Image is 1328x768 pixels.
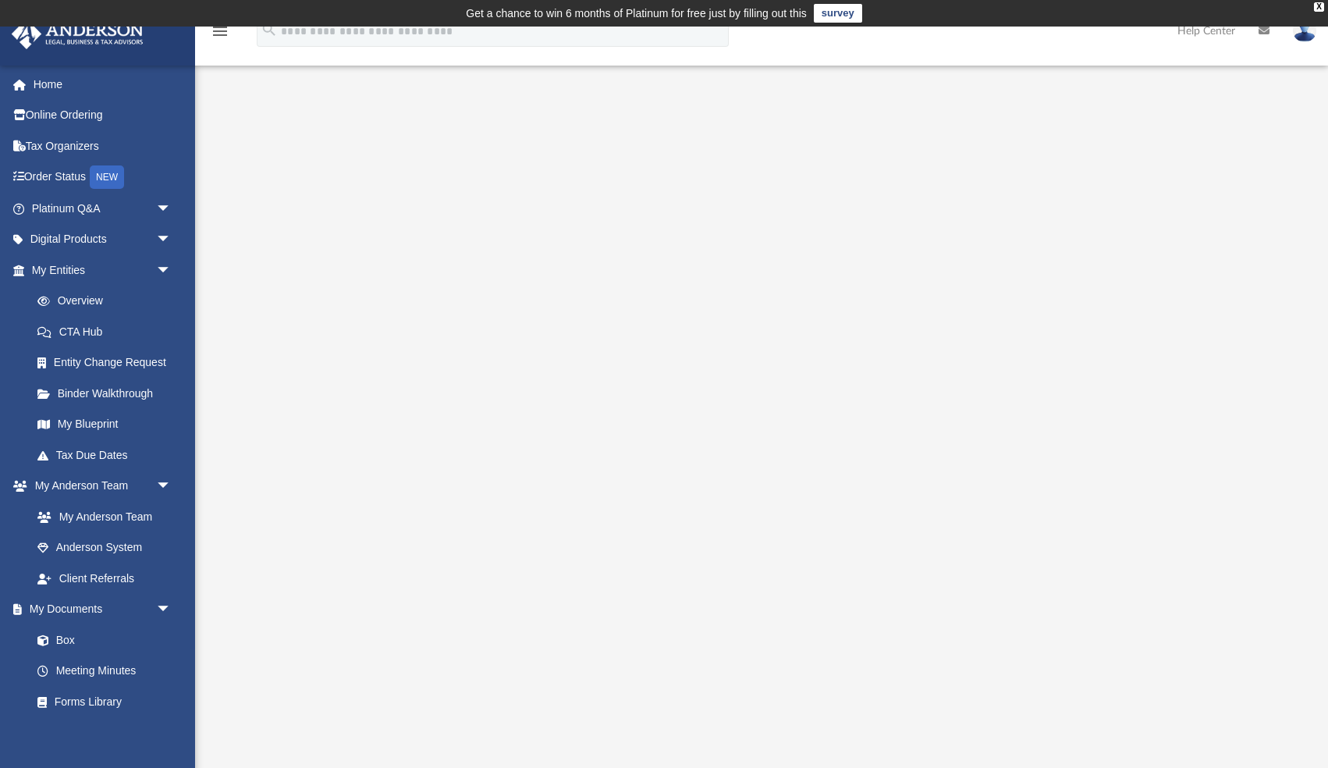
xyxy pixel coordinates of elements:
[90,165,124,189] div: NEW
[11,254,195,286] a: My Entitiesarrow_drop_down
[22,532,187,564] a: Anderson System
[22,286,195,317] a: Overview
[156,224,187,256] span: arrow_drop_down
[156,471,187,503] span: arrow_drop_down
[211,30,229,41] a: menu
[11,471,187,502] a: My Anderson Teamarrow_drop_down
[261,21,278,38] i: search
[22,656,187,687] a: Meeting Minutes
[22,439,195,471] a: Tax Due Dates
[11,100,195,131] a: Online Ordering
[11,594,187,625] a: My Documentsarrow_drop_down
[466,4,807,23] div: Get a chance to win 6 months of Platinum for free just by filling out this
[7,19,148,49] img: Anderson Advisors Platinum Portal
[22,686,179,717] a: Forms Library
[22,409,187,440] a: My Blueprint
[22,347,195,379] a: Entity Change Request
[156,193,187,225] span: arrow_drop_down
[11,69,195,100] a: Home
[156,254,187,286] span: arrow_drop_down
[1293,20,1316,42] img: User Pic
[11,130,195,162] a: Tax Organizers
[1314,2,1324,12] div: close
[156,594,187,626] span: arrow_drop_down
[814,4,862,23] a: survey
[22,316,195,347] a: CTA Hub
[22,563,187,594] a: Client Referrals
[11,162,195,194] a: Order StatusNEW
[22,501,179,532] a: My Anderson Team
[11,193,195,224] a: Platinum Q&Aarrow_drop_down
[211,22,229,41] i: menu
[11,224,195,255] a: Digital Productsarrow_drop_down
[22,624,179,656] a: Box
[22,378,195,409] a: Binder Walkthrough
